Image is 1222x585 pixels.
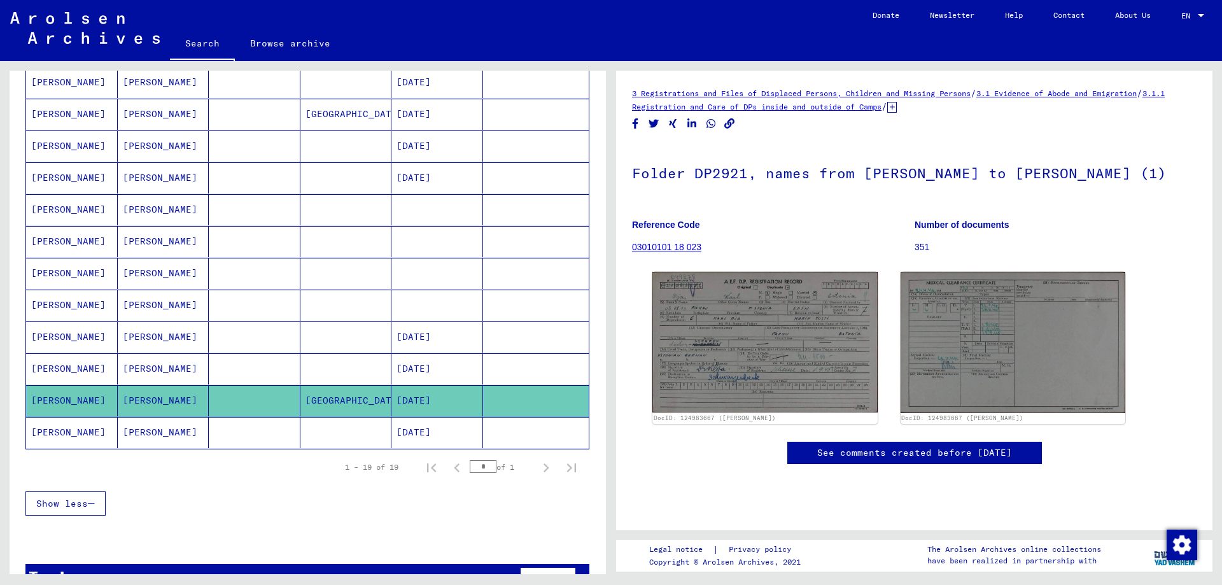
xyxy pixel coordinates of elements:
[915,220,1009,230] b: Number of documents
[118,385,209,416] mat-cell: [PERSON_NAME]
[118,162,209,194] mat-cell: [PERSON_NAME]
[927,555,1101,567] p: have been realized in partnership with
[26,226,118,257] mat-cell: [PERSON_NAME]
[118,130,209,162] mat-cell: [PERSON_NAME]
[881,101,887,112] span: /
[666,116,680,132] button: Share on Xing
[10,12,160,44] img: Arolsen_neg.svg
[118,258,209,289] mat-cell: [PERSON_NAME]
[391,130,483,162] mat-cell: [DATE]
[901,272,1126,413] img: 002.jpg
[36,498,88,509] span: Show less
[25,491,106,516] button: Show less
[26,130,118,162] mat-cell: [PERSON_NAME]
[1151,539,1199,571] img: yv_logo.png
[901,414,1023,421] a: DocID: 124983667 ([PERSON_NAME])
[915,241,1197,254] p: 351
[632,144,1197,200] h1: Folder DP2921, names from [PERSON_NAME] to [PERSON_NAME] (1)
[629,116,642,132] button: Share on Facebook
[26,385,118,416] mat-cell: [PERSON_NAME]
[647,116,661,132] button: Share on Twitter
[723,116,736,132] button: Copy link
[26,67,118,98] mat-cell: [PERSON_NAME]
[26,353,118,384] mat-cell: [PERSON_NAME]
[300,99,392,130] mat-cell: [GEOGRAPHIC_DATA]
[345,462,398,473] div: 1 – 19 of 19
[632,242,701,252] a: 03010101 18 023
[652,272,878,412] img: 001.jpg
[235,28,346,59] a: Browse archive
[531,574,565,585] span: Filter
[118,321,209,353] mat-cell: [PERSON_NAME]
[26,99,118,130] mat-cell: [PERSON_NAME]
[391,417,483,448] mat-cell: [DATE]
[444,455,470,480] button: Previous page
[1166,529,1197,560] div: Change consent
[971,87,976,99] span: /
[705,116,718,132] button: Share on WhatsApp
[927,544,1101,555] p: The Arolsen Archives online collections
[118,99,209,130] mat-cell: [PERSON_NAME]
[470,461,533,473] div: of 1
[26,258,118,289] mat-cell: [PERSON_NAME]
[533,455,559,480] button: Next page
[26,290,118,321] mat-cell: [PERSON_NAME]
[170,28,235,61] a: Search
[391,321,483,353] mat-cell: [DATE]
[26,162,118,194] mat-cell: [PERSON_NAME]
[118,194,209,225] mat-cell: [PERSON_NAME]
[685,116,699,132] button: Share on LinkedIn
[391,67,483,98] mat-cell: [DATE]
[649,556,806,568] p: Copyright © Arolsen Archives, 2021
[632,220,700,230] b: Reference Code
[1137,87,1142,99] span: /
[118,290,209,321] mat-cell: [PERSON_NAME]
[391,385,483,416] mat-cell: [DATE]
[632,88,971,98] a: 3 Registrations and Files of Displaced Persons, Children and Missing Persons
[419,455,444,480] button: First page
[26,417,118,448] mat-cell: [PERSON_NAME]
[26,321,118,353] mat-cell: [PERSON_NAME]
[649,543,806,556] div: |
[719,543,806,556] a: Privacy policy
[391,353,483,384] mat-cell: [DATE]
[817,446,1012,460] a: See comments created before [DATE]
[1167,530,1197,560] img: Change consent
[118,353,209,384] mat-cell: [PERSON_NAME]
[26,194,118,225] mat-cell: [PERSON_NAME]
[391,162,483,194] mat-cell: [DATE]
[654,414,776,421] a: DocID: 124983667 ([PERSON_NAME])
[300,385,392,416] mat-cell: [GEOGRAPHIC_DATA]
[118,226,209,257] mat-cell: [PERSON_NAME]
[1181,11,1195,20] span: EN
[118,67,209,98] mat-cell: [PERSON_NAME]
[391,99,483,130] mat-cell: [DATE]
[118,417,209,448] mat-cell: [PERSON_NAME]
[976,88,1137,98] a: 3.1 Evidence of Abode and Emigration
[649,543,713,556] a: Legal notice
[559,455,584,480] button: Last page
